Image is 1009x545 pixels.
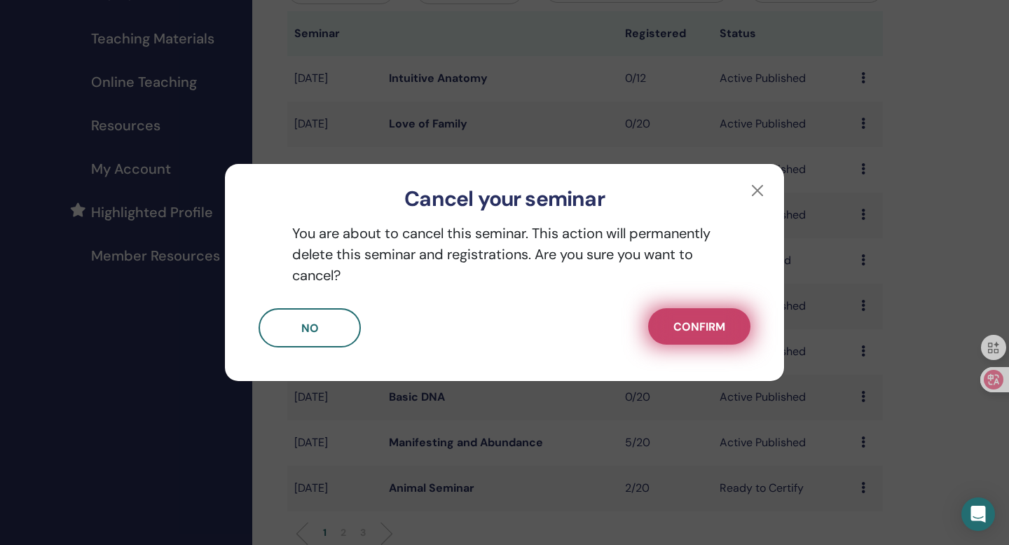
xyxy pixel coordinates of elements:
h3: Cancel your seminar [247,186,762,212]
span: No [301,321,319,336]
button: No [259,308,361,347]
button: Confirm [648,308,750,345]
div: Open Intercom Messenger [961,497,995,531]
span: Confirm [673,319,725,334]
p: You are about to cancel this seminar. This action will permanently delete this seminar and regist... [259,223,750,286]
